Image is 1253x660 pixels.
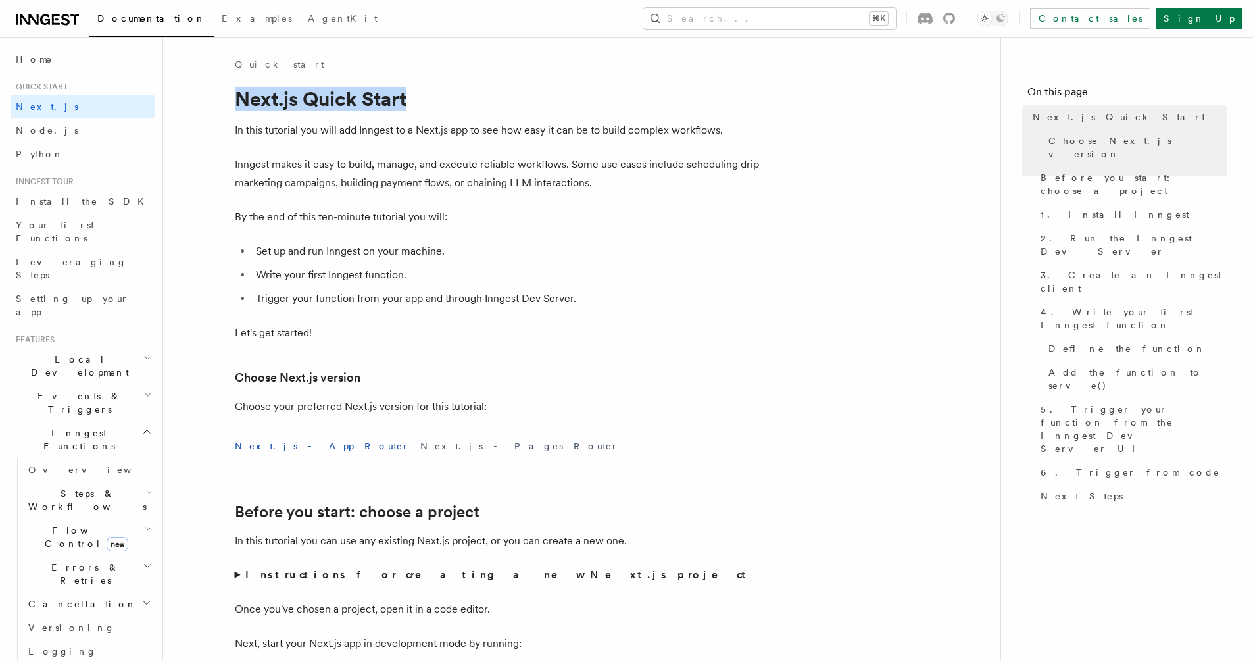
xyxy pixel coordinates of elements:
[11,421,155,458] button: Inngest Functions
[23,458,155,482] a: Overview
[235,503,479,521] a: Before you start: choose a project
[235,432,410,461] button: Next.js - App Router
[300,4,385,36] a: AgentKit
[235,155,761,192] p: Inngest makes it easy to build, manage, and execute reliable workflows. Some use cases include sc...
[11,334,55,345] span: Features
[252,242,761,261] li: Set up and run Inngest on your machine.
[977,11,1008,26] button: Toggle dark mode
[235,368,360,387] a: Choose Next.js version
[11,426,142,453] span: Inngest Functions
[1041,171,1227,197] span: Before you start: choose a project
[1027,105,1227,129] a: Next.js Quick Start
[28,622,115,633] span: Versioning
[235,121,761,140] p: In this tutorial you will add Inngest to a Next.js app to see how easy it can be to build complex...
[870,12,888,25] kbd: ⌘K
[23,524,145,550] span: Flow Control
[1048,366,1227,392] span: Add the function to serve()
[23,555,155,592] button: Errors & Retries
[1041,268,1227,295] span: 3. Create an Inngest client
[214,4,300,36] a: Examples
[11,176,74,187] span: Inngest tour
[420,432,619,461] button: Next.js - Pages Router
[11,390,143,416] span: Events & Triggers
[1027,84,1227,105] h4: On this page
[107,537,128,551] span: new
[1048,134,1227,161] span: Choose Next.js version
[1043,337,1227,361] a: Define the function
[16,125,78,136] span: Node.js
[23,519,155,555] button: Flow Controlnew
[11,213,155,250] a: Your first Functions
[1041,490,1123,503] span: Next Steps
[1035,461,1227,484] a: 6. Trigger from code
[235,600,761,619] p: Once you've chosen a project, open it in a code editor.
[308,13,378,24] span: AgentKit
[11,384,155,421] button: Events & Triggers
[1048,342,1206,355] span: Define the function
[16,149,64,159] span: Python
[235,397,761,416] p: Choose your preferred Next.js version for this tutorial:
[16,53,53,66] span: Home
[23,487,147,513] span: Steps & Workflows
[11,353,143,379] span: Local Development
[1041,305,1227,332] span: 4. Write your first Inngest function
[11,47,155,71] a: Home
[97,13,206,24] span: Documentation
[1041,403,1227,455] span: 5. Trigger your function from the Inngest Dev Server UI
[11,82,68,92] span: Quick start
[16,220,94,243] span: Your first Functions
[1035,166,1227,203] a: Before you start: choose a project
[89,4,214,37] a: Documentation
[252,290,761,308] li: Trigger your function from your app and through Inngest Dev Server.
[235,324,761,342] p: Let's get started!
[23,597,137,611] span: Cancellation
[1035,484,1227,508] a: Next Steps
[23,561,143,587] span: Errors & Retries
[1043,129,1227,166] a: Choose Next.js version
[16,257,127,280] span: Leveraging Steps
[1033,111,1205,124] span: Next.js Quick Start
[28,465,164,475] span: Overview
[23,482,155,519] button: Steps & Workflows
[16,101,78,112] span: Next.js
[235,58,324,71] a: Quick start
[643,8,896,29] button: Search...⌘K
[11,142,155,166] a: Python
[1035,300,1227,337] a: 4. Write your first Inngest function
[11,118,155,142] a: Node.js
[1041,232,1227,258] span: 2. Run the Inngest Dev Server
[1035,263,1227,300] a: 3. Create an Inngest client
[23,592,155,616] button: Cancellation
[16,196,152,207] span: Install the SDK
[222,13,292,24] span: Examples
[11,95,155,118] a: Next.js
[1030,8,1150,29] a: Contact sales
[1041,208,1189,221] span: 1. Install Inngest
[245,569,751,581] strong: Instructions for creating a new Next.js project
[1041,466,1220,479] span: 6. Trigger from code
[1035,226,1227,263] a: 2. Run the Inngest Dev Server
[11,190,155,213] a: Install the SDK
[235,208,761,226] p: By the end of this ten-minute tutorial you will:
[16,293,129,317] span: Setting up your app
[28,646,97,657] span: Logging
[235,87,761,111] h1: Next.js Quick Start
[1043,361,1227,397] a: Add the function to serve()
[252,266,761,284] li: Write your first Inngest function.
[11,287,155,324] a: Setting up your app
[1035,397,1227,461] a: 5. Trigger your function from the Inngest Dev Server UI
[23,616,155,640] a: Versioning
[235,634,761,653] p: Next, start your Next.js app in development mode by running:
[11,347,155,384] button: Local Development
[1156,8,1242,29] a: Sign Up
[235,566,761,584] summary: Instructions for creating a new Next.js project
[235,532,761,550] p: In this tutorial you can use any existing Next.js project, or you can create a new one.
[11,250,155,287] a: Leveraging Steps
[1035,203,1227,226] a: 1. Install Inngest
